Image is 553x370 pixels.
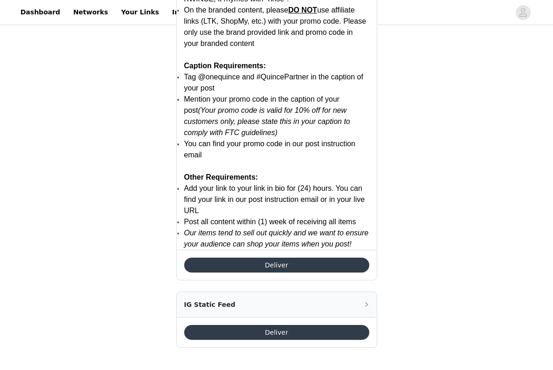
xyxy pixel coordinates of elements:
button: Deliver [184,325,369,340]
span: On the branded content, please use affiliate links (LTK, ShopMy, etc.) with your promo code. Plea... [184,6,366,47]
a: Networks [67,2,113,23]
strong: Other Requirements: [184,173,258,181]
a: Your Links [115,2,165,23]
strong: Caption Requirements: [184,62,266,70]
a: Dashboard [15,2,66,23]
span: DO NOT [288,6,317,14]
i: icon: right [364,302,369,307]
span: Add your link to your link in bio for (24) hours. You can find your link in our post instruction ... [184,184,365,214]
span: You can find your promo code in our post instruction email [184,140,356,159]
div: avatar [519,5,527,20]
em: Our items tend to sell out quickly and we want to ensure your audience can shop your items when y... [184,229,369,248]
a: Insights [167,2,207,23]
div: icon: rightIG Static Feed [177,292,377,317]
span: Tag @onequince and #QuincePartner in the caption of your post [184,73,363,92]
span: Mention your promo code in the caption of your post [184,95,350,136]
span: Post all content within (1) week of receiving all items [184,218,356,226]
button: Deliver [184,258,369,273]
em: (Your promo code is valid for 10% off for new customers only, please state this in your caption t... [184,106,350,136]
